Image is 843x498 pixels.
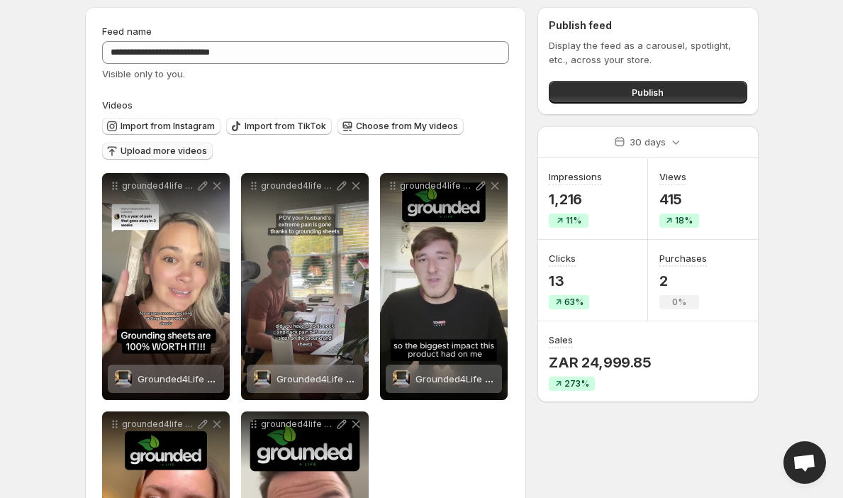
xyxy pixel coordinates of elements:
span: Choose from My videos [356,121,458,132]
span: 11% [566,215,581,226]
p: grounded4life new review video 3 [261,419,335,430]
p: grounded4life new review video 1 [122,419,196,430]
h3: Clicks [549,251,576,265]
button: Choose from My videos [337,118,464,135]
span: 273% [564,378,589,389]
img: Grounded4Life Sheet [393,370,410,387]
span: Import from Instagram [121,121,215,132]
span: Videos [102,99,133,111]
span: Upload more videos [121,145,207,157]
span: Visible only to you. [102,68,185,79]
span: Grounded4Life Sheet [415,373,510,384]
p: grounded4life ad 33 review [261,180,335,192]
span: Grounded4Life Sheet [277,373,372,384]
h3: Purchases [659,251,707,265]
a: Open chat [783,441,826,484]
p: 30 days [630,135,666,149]
button: Publish [549,81,747,104]
span: 63% [564,297,584,308]
h3: Impressions [549,170,602,184]
h2: Publish feed [549,18,747,33]
span: Import from TikTok [245,121,326,132]
p: grounded4life ad 60 FINAL [122,180,196,192]
p: 1,216 [549,191,602,208]
p: 415 [659,191,699,208]
p: Display the feed as a carousel, spotlight, etc., across your store. [549,38,747,67]
span: Publish [632,85,664,99]
img: Grounded4Life Sheet [254,370,271,387]
p: 2 [659,272,707,289]
button: Upload more videos [102,143,213,160]
div: grounded4life ad 60 FINALGrounded4Life SheetGrounded4Life Sheet [102,173,230,400]
h3: Views [659,170,686,184]
span: Feed name [102,26,152,37]
h3: Sales [549,333,573,347]
p: grounded4life new review video 2 [400,180,474,192]
img: Grounded4Life Sheet [115,370,132,387]
p: 13 [549,272,589,289]
span: 18% [675,215,693,226]
span: 0% [672,297,686,308]
div: grounded4life ad 33 reviewGrounded4Life SheetGrounded4Life Sheet [241,173,369,400]
button: Import from Instagram [102,118,220,135]
button: Import from TikTok [226,118,332,135]
p: ZAR 24,999.85 [549,354,651,371]
div: grounded4life new review video 2Grounded4Life SheetGrounded4Life Sheet [380,173,508,400]
span: Grounded4Life Sheet [138,373,233,384]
